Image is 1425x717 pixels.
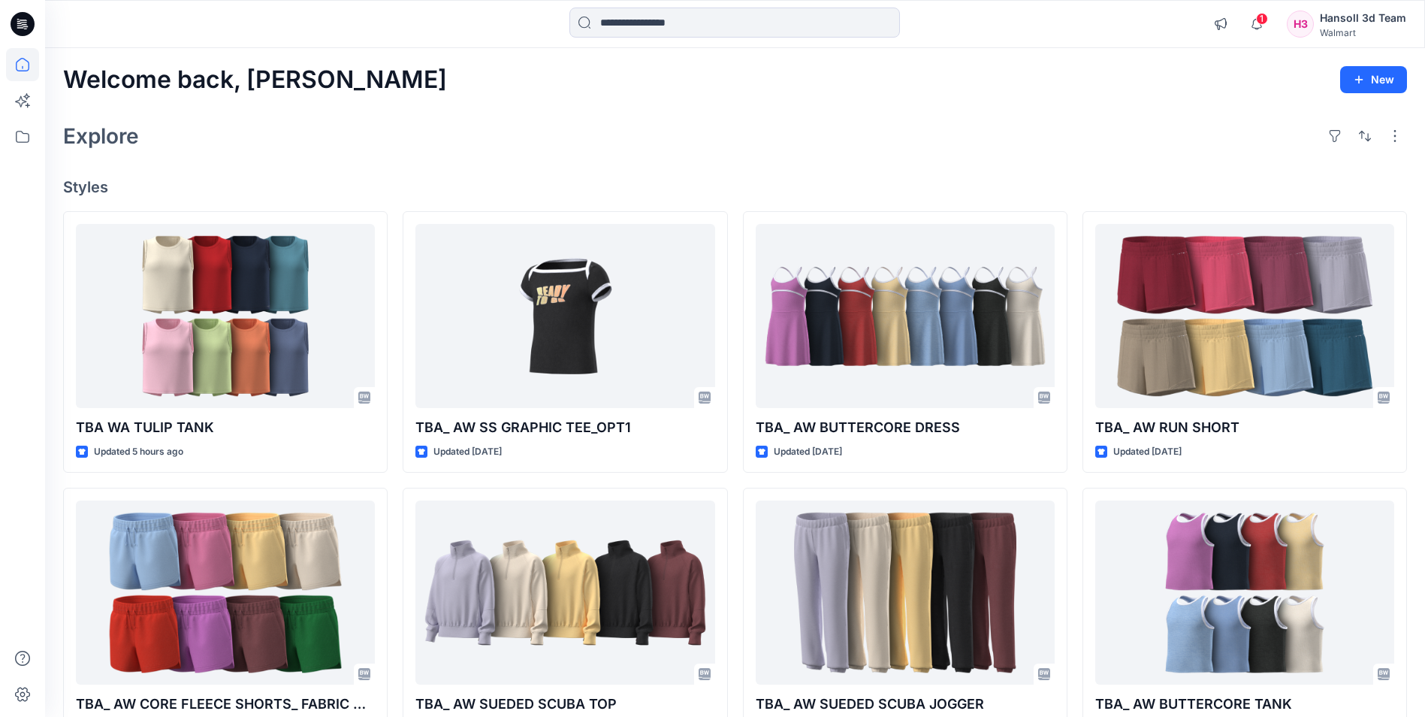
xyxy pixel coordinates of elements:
[1340,66,1407,93] button: New
[63,124,139,148] h2: Explore
[1256,13,1268,25] span: 1
[1113,444,1182,460] p: Updated [DATE]
[63,66,447,94] h2: Welcome back, [PERSON_NAME]
[76,694,375,715] p: TBA_ AW CORE FLEECE SHORTS_ FABRIC OPT(2)
[756,694,1055,715] p: TBA_ AW SUEDED SCUBA JOGGER
[1320,9,1406,27] div: Hansoll 3d Team
[433,444,502,460] p: Updated [DATE]
[415,694,714,715] p: TBA_ AW SUEDED SCUBA TOP
[756,501,1055,685] a: TBA_ AW SUEDED SCUBA JOGGER
[1320,27,1406,38] div: Walmart
[415,501,714,685] a: TBA_ AW SUEDED SCUBA TOP
[756,224,1055,408] a: TBA_ AW BUTTERCORE DRESS
[1095,224,1394,408] a: TBA_ AW RUN SHORT
[76,417,375,438] p: TBA WA TULIP TANK
[94,444,183,460] p: Updated 5 hours ago
[1095,694,1394,715] p: TBA_ AW BUTTERCORE TANK
[76,501,375,685] a: TBA_ AW CORE FLEECE SHORTS_ FABRIC OPT(2)
[1095,501,1394,685] a: TBA_ AW BUTTERCORE TANK
[756,417,1055,438] p: TBA_ AW BUTTERCORE DRESS
[63,178,1407,196] h4: Styles
[1287,11,1314,38] div: H3
[774,444,842,460] p: Updated [DATE]
[415,224,714,408] a: TBA_ AW SS GRAPHIC TEE_OPT1
[1095,417,1394,438] p: TBA_ AW RUN SHORT
[76,224,375,408] a: TBA WA TULIP TANK
[415,417,714,438] p: TBA_ AW SS GRAPHIC TEE_OPT1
